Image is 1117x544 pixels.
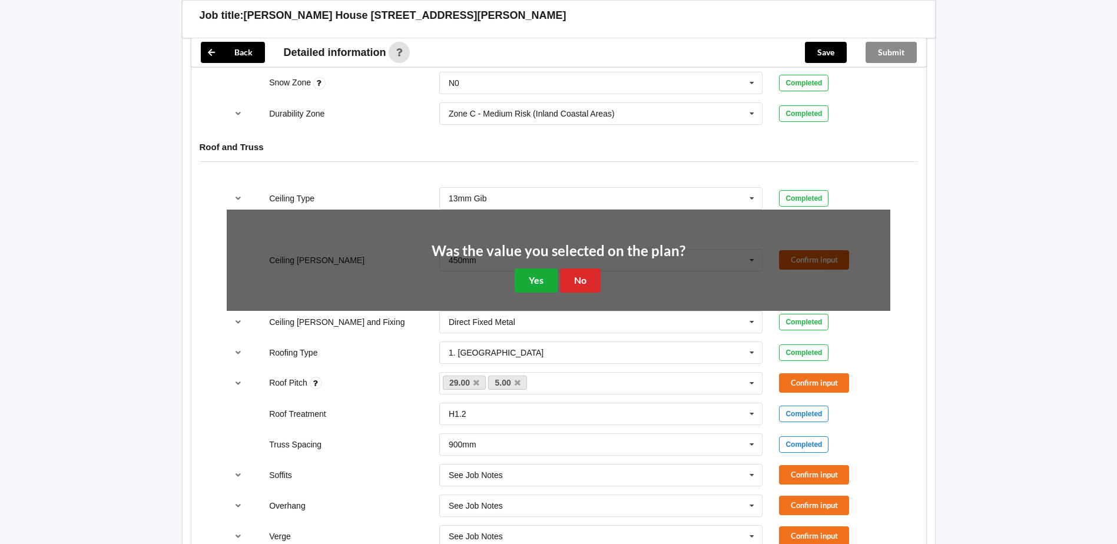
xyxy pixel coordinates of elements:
[244,9,566,22] h3: [PERSON_NAME] House [STREET_ADDRESS][PERSON_NAME]
[432,242,685,260] h2: Was the value you selected on the plan?
[269,532,291,541] label: Verge
[449,532,503,540] div: See Job Notes
[227,465,250,486] button: reference-toggle
[779,373,849,393] button: Confirm input
[269,409,326,419] label: Roof Treatment
[269,470,292,480] label: Soffits
[779,344,828,361] div: Completed
[560,268,601,293] button: No
[779,436,828,453] div: Completed
[449,349,543,357] div: 1. [GEOGRAPHIC_DATA]
[779,190,828,207] div: Completed
[227,311,250,333] button: reference-toggle
[449,410,466,418] div: H1.2
[200,9,244,22] h3: Job title:
[805,42,847,63] button: Save
[488,376,527,390] a: 5.00
[449,502,503,510] div: See Job Notes
[227,103,250,124] button: reference-toggle
[449,194,487,203] div: 13mm Gib
[227,188,250,209] button: reference-toggle
[227,495,250,516] button: reference-toggle
[443,376,486,390] a: 29.00
[269,109,324,118] label: Durability Zone
[779,75,828,91] div: Completed
[779,314,828,330] div: Completed
[269,440,321,449] label: Truss Spacing
[449,471,503,479] div: See Job Notes
[284,47,386,58] span: Detailed information
[449,440,476,449] div: 900mm
[779,105,828,122] div: Completed
[269,317,405,327] label: Ceiling [PERSON_NAME] and Fixing
[200,141,918,152] h4: Roof and Truss
[227,373,250,394] button: reference-toggle
[449,318,515,326] div: Direct Fixed Metal
[269,501,305,510] label: Overhang
[227,342,250,363] button: reference-toggle
[779,496,849,515] button: Confirm input
[515,268,558,293] button: Yes
[201,42,265,63] button: Back
[269,378,309,387] label: Roof Pitch
[779,406,828,422] div: Completed
[779,465,849,485] button: Confirm input
[269,78,313,87] label: Snow Zone
[269,348,317,357] label: Roofing Type
[449,110,615,118] div: Zone C - Medium Risk (Inland Coastal Areas)
[269,194,314,203] label: Ceiling Type
[449,79,459,87] div: N0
